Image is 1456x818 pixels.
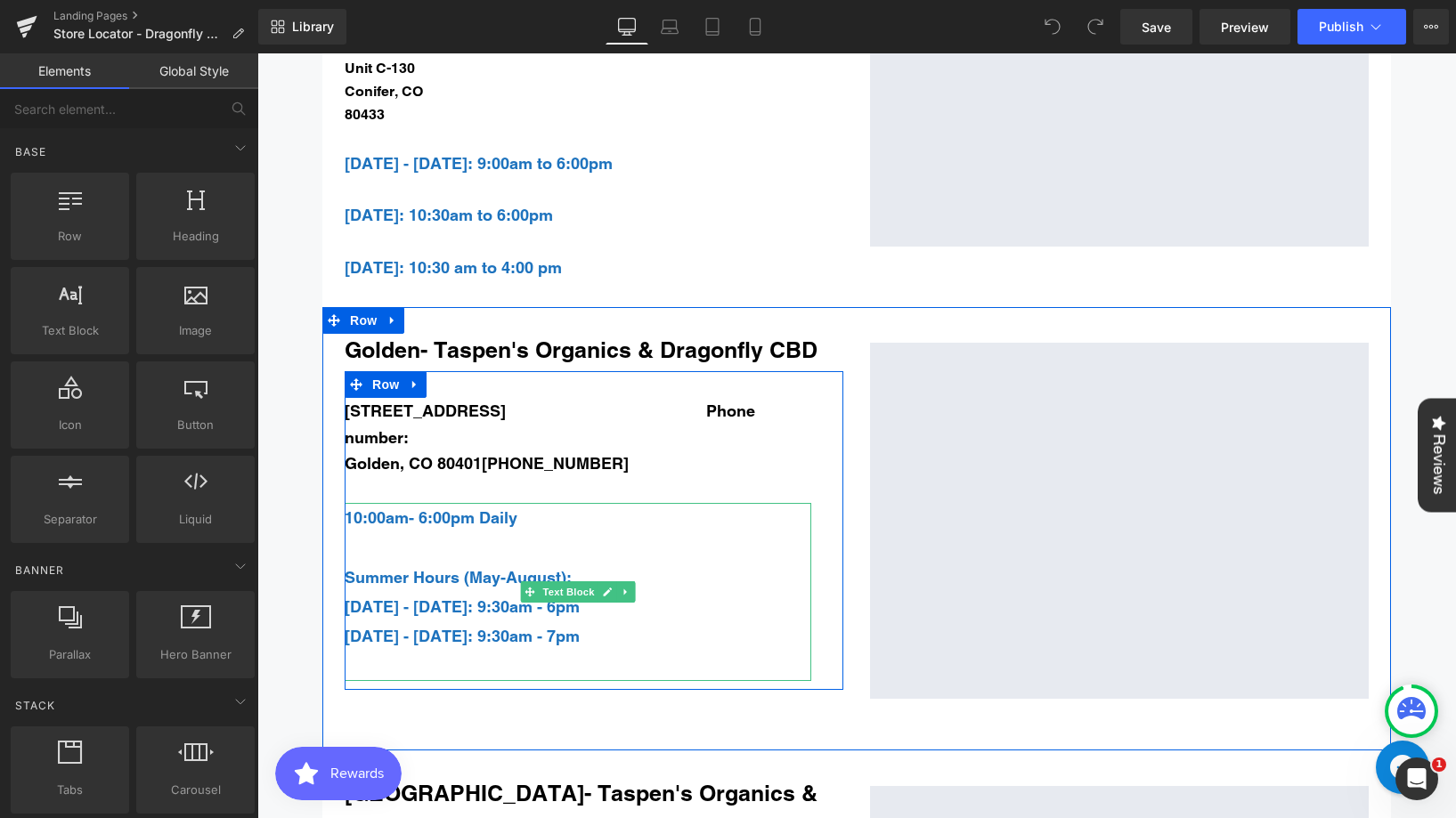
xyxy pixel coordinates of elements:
button: Publish [1297,9,1406,45]
span: Parallax [16,645,124,664]
span: 1 [1432,757,1446,772]
a: Preview [1200,9,1290,45]
span: Text Block [16,321,124,340]
font: 80433 [87,53,127,69]
font: Conifer, CO [87,29,166,46]
span: Carousel [142,781,249,799]
b: [GEOGRAPHIC_DATA]- Taspen's Organics & Dragonfly Botanicals [87,726,560,787]
font: Unit C-130 [87,6,158,23]
iframe: Button to open loyalty program pop-up [18,693,144,747]
iframe: Gorgias live chat messenger [1110,681,1181,747]
span: Save [1142,18,1171,36]
span: Row [16,227,124,246]
span: Stack [13,697,57,714]
button: More [1413,9,1449,45]
span: Icon [16,416,124,434]
span: Preview [1221,18,1269,36]
span: [DATE] - [DATE]: 9:30am - 7pm [87,573,322,592]
a: Desktop [606,9,648,45]
font: [DATE] - [DATE]: 9:00am to 6:00pm [87,101,355,119]
span: Row [88,254,124,280]
font: [STREET_ADDRESS] Phone number: [87,348,498,393]
iframe: Intercom live chat [1395,757,1438,800]
button: Redo [1078,9,1113,45]
span: Hero Banner [142,645,249,664]
span: Library [292,19,334,35]
a: Tablet [691,9,734,45]
span: Liquid [142,510,249,529]
a: Landing Pages [53,9,258,23]
font: Golden, CO 80401 [87,401,224,419]
a: New Library [258,9,346,45]
span: Text Block [281,528,340,549]
span: Store Locator - Dragonfly Botanicals [53,27,224,41]
font: [DATE]: 10:30 am to 4:00 pm [87,205,305,223]
a: Expand / Collapse [146,318,169,344]
span: Summer Hours (May-August): [87,514,314,533]
font: [DATE]: 10:30am to 6:00pm [87,152,296,171]
button: Undo [1035,9,1070,45]
span: 10:00am- 6:00pm Daily [87,455,260,474]
span: Banner [13,562,66,579]
b: [PHONE_NUMBER] [224,401,371,419]
span: Separator [16,510,124,529]
a: Mobile [734,9,777,45]
a: Expand / Collapse [124,254,147,280]
span: Publish [1319,20,1363,34]
span: Image [142,321,249,340]
a: Expand / Collapse [360,528,378,549]
span: Button [142,416,249,434]
span: Tabs [16,781,124,799]
span: Heading [142,227,249,246]
span: Base [13,143,48,160]
a: Global Style [129,53,258,89]
font: Golden- Taspen's Organics & Dragonfly CBD [87,283,560,310]
span: Row [110,318,146,344]
a: Laptop [648,9,691,45]
span: [DATE] - [DATE]: 9:30am - 6pm [87,544,322,563]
